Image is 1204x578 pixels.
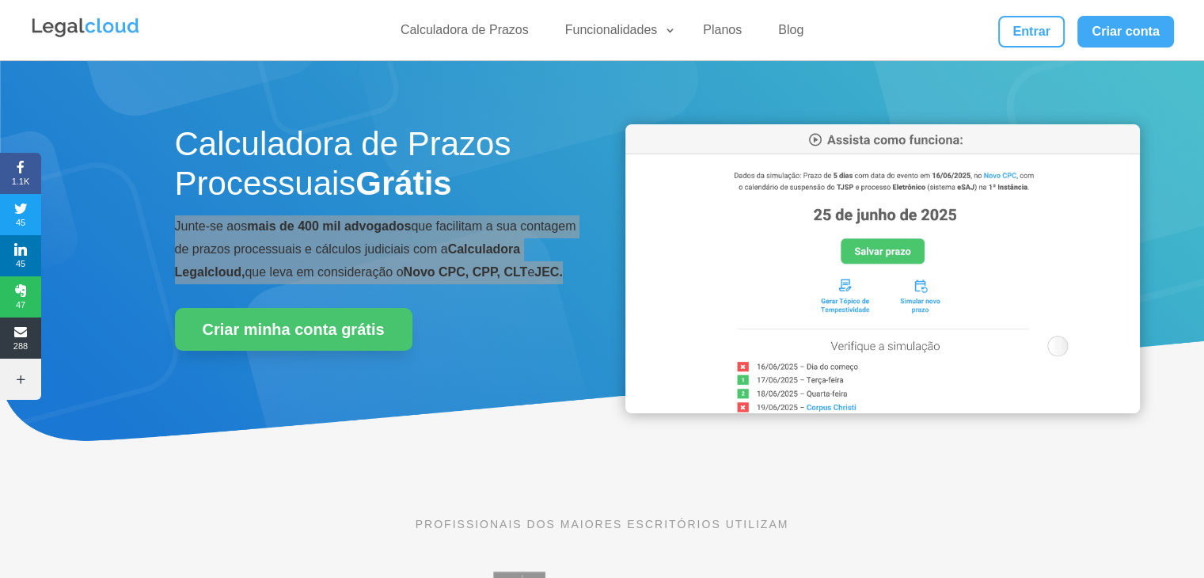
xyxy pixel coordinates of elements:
[404,265,528,279] b: Novo CPC, CPP, CLT
[693,22,751,45] a: Planos
[175,242,521,279] b: Calculadora Legalcloud,
[175,215,579,283] p: Junte-se aos que facilitam a sua contagem de prazos processuais e cálculos judiciais com a que le...
[30,29,141,42] a: Logo da Legalcloud
[556,22,677,45] a: Funcionalidades
[247,219,411,233] b: mais de 400 mil advogados
[175,124,579,212] h1: Calculadora de Prazos Processuais
[998,16,1065,48] a: Entrar
[769,22,813,45] a: Blog
[625,402,1140,416] a: Calculadora de Prazos Processuais da Legalcloud
[391,22,538,45] a: Calculadora de Prazos
[625,124,1140,413] img: Calculadora de Prazos Processuais da Legalcloud
[30,16,141,40] img: Legalcloud Logo
[355,165,451,202] strong: Grátis
[175,308,412,351] a: Criar minha conta grátis
[175,515,1030,533] p: PROFISSIONAIS DOS MAIORES ESCRITÓRIOS UTILIZAM
[1077,16,1174,48] a: Criar conta
[534,265,563,279] b: JEC.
